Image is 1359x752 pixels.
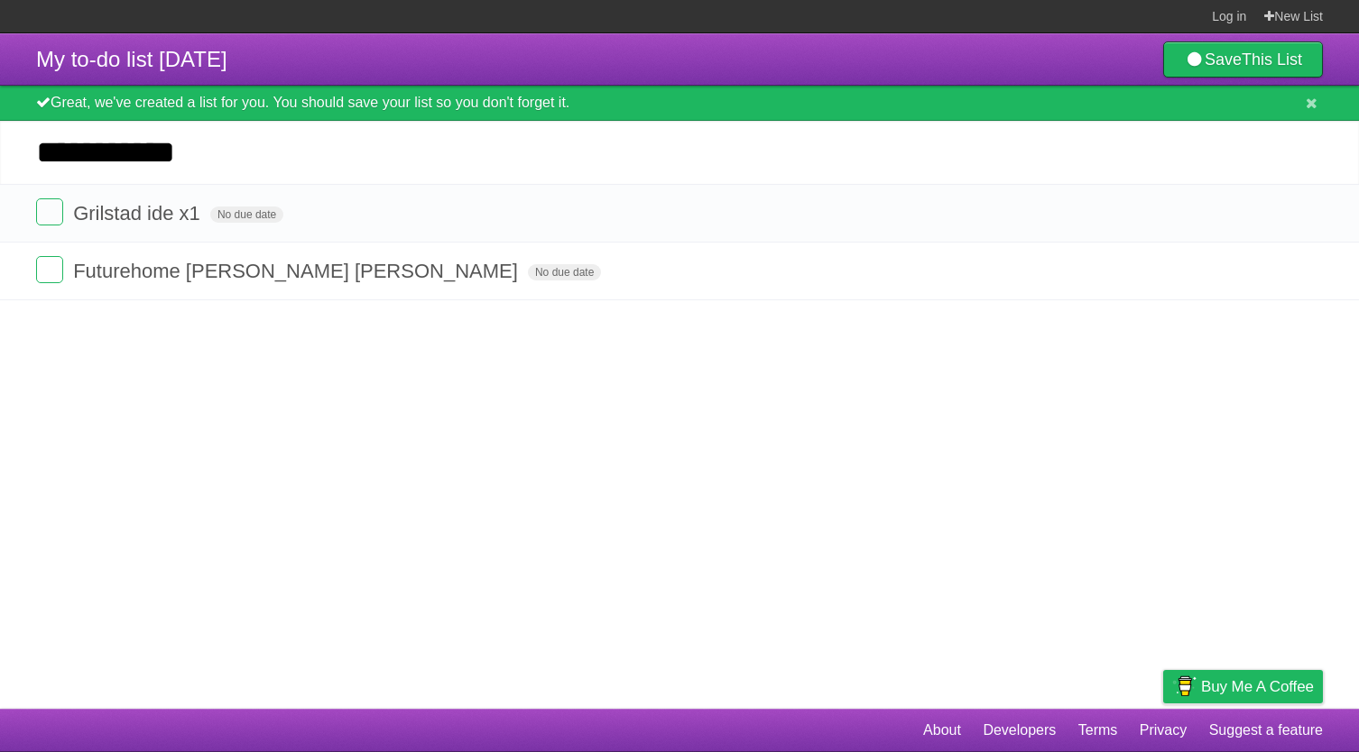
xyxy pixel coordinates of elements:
[210,206,283,223] span: No due date
[36,47,227,71] span: My to-do list [DATE]
[1242,50,1302,69] b: This List
[1172,671,1197,702] img: Buy me a coffee
[1163,41,1323,78] a: SaveThis List
[528,264,601,280] span: No due date
[73,202,205,225] span: Grilstad ide x1
[1201,671,1314,702] span: Buy me a coffee
[73,260,522,282] span: Futurehome [PERSON_NAME] [PERSON_NAME]
[1209,713,1323,747] a: Suggest a feature
[1163,670,1323,703] a: Buy me a coffee
[36,256,63,283] label: Done
[36,198,63,225] label: Done
[983,713,1056,747] a: Developers
[1078,713,1118,747] a: Terms
[1140,713,1187,747] a: Privacy
[923,713,961,747] a: About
